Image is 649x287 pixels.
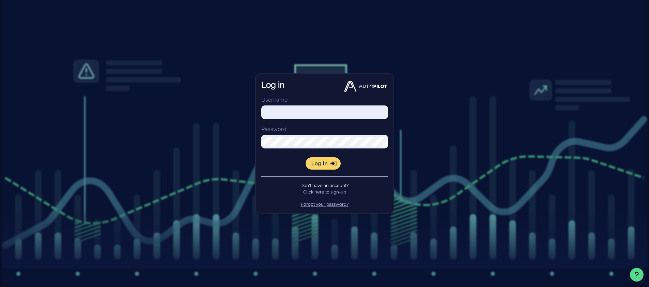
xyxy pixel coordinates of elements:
[261,80,284,90] h1: Log in
[343,80,388,93] img: Autopilot
[630,268,644,282] button: Support
[303,189,346,195] a: Click here to sign-up
[261,182,388,196] p: Don't have an account?
[301,202,349,207] a: Forgot your password?
[311,160,335,167] span: Log in
[306,157,341,170] button: Log in
[261,126,287,132] label: Password
[261,97,288,103] label: Username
